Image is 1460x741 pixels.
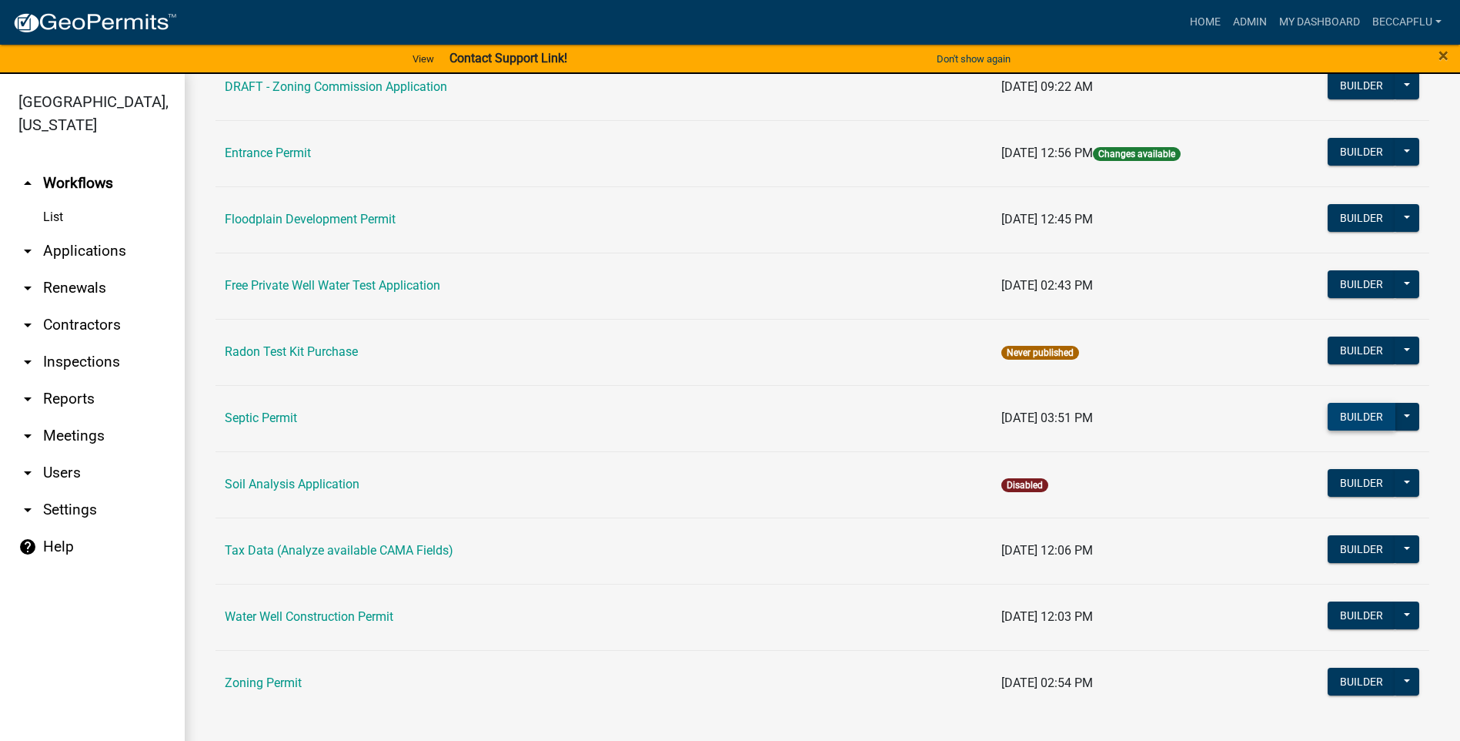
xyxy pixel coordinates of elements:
span: [DATE] 02:54 PM [1001,676,1093,690]
i: arrow_drop_down [18,242,37,260]
a: View [406,46,440,72]
i: arrow_drop_down [18,464,37,482]
span: [DATE] 03:51 PM [1001,411,1093,425]
strong: Contact Support Link! [449,51,567,65]
button: Builder [1328,270,1395,298]
button: Builder [1328,138,1395,166]
a: Admin [1227,8,1273,37]
a: Water Well Construction Permit [225,609,393,624]
a: Radon Test Kit Purchase [225,344,358,359]
a: My Dashboard [1273,8,1366,37]
i: arrow_drop_down [18,501,37,519]
span: [DATE] 12:45 PM [1001,212,1093,226]
button: Builder [1328,72,1395,99]
a: BeccaPflu [1366,8,1448,37]
a: Free Private Well Water Test Application [225,278,440,293]
i: arrow_drop_down [18,279,37,297]
span: [DATE] 12:06 PM [1001,543,1093,558]
a: Septic Permit [225,411,297,425]
i: arrow_drop_up [18,174,37,193]
button: Close [1438,46,1448,65]
a: Tax Data (Analyze available CAMA Fields) [225,543,453,558]
button: Builder [1328,337,1395,364]
button: Builder [1328,204,1395,232]
i: arrow_drop_down [18,427,37,445]
a: Zoning Permit [225,676,302,690]
i: help [18,538,37,556]
span: [DATE] 09:22 AM [1001,79,1093,94]
span: [DATE] 12:03 PM [1001,609,1093,624]
span: [DATE] 12:56 PM [1001,146,1093,160]
button: Builder [1328,602,1395,629]
a: Entrance Permit [225,146,311,160]
button: Don't show again [930,46,1017,72]
i: arrow_drop_down [18,390,37,408]
button: Builder [1328,535,1395,563]
span: × [1438,45,1448,66]
button: Builder [1328,469,1395,497]
span: Never published [1001,346,1079,360]
span: Disabled [1001,478,1048,492]
a: Floodplain Development Permit [225,212,396,226]
span: Changes available [1093,147,1181,161]
i: arrow_drop_down [18,353,37,371]
a: Home [1184,8,1227,37]
a: DRAFT - Zoning Commission Application [225,79,447,94]
i: arrow_drop_down [18,316,37,334]
a: Soil Analysis Application [225,477,359,491]
span: [DATE] 02:43 PM [1001,278,1093,293]
button: Builder [1328,403,1395,431]
button: Builder [1328,668,1395,696]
